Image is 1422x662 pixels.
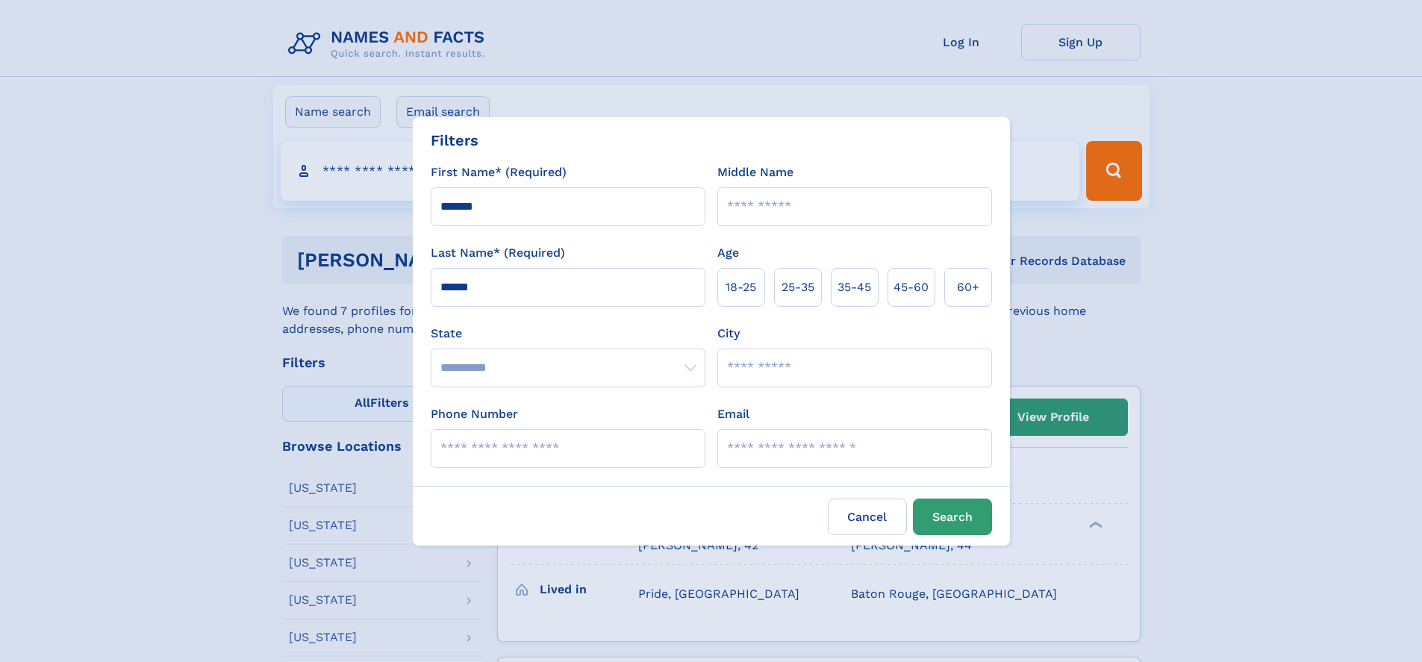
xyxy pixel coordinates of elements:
[717,325,740,343] label: City
[431,163,567,181] label: First Name* (Required)
[828,499,907,535] label: Cancel
[717,163,793,181] label: Middle Name
[717,244,739,262] label: Age
[717,405,749,423] label: Email
[431,325,705,343] label: State
[726,278,756,296] span: 18‑25
[913,499,992,535] button: Search
[838,278,871,296] span: 35‑45
[431,244,565,262] label: Last Name* (Required)
[894,278,929,296] span: 45‑60
[431,405,518,423] label: Phone Number
[431,129,478,152] div: Filters
[957,278,979,296] span: 60+
[782,278,814,296] span: 25‑35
